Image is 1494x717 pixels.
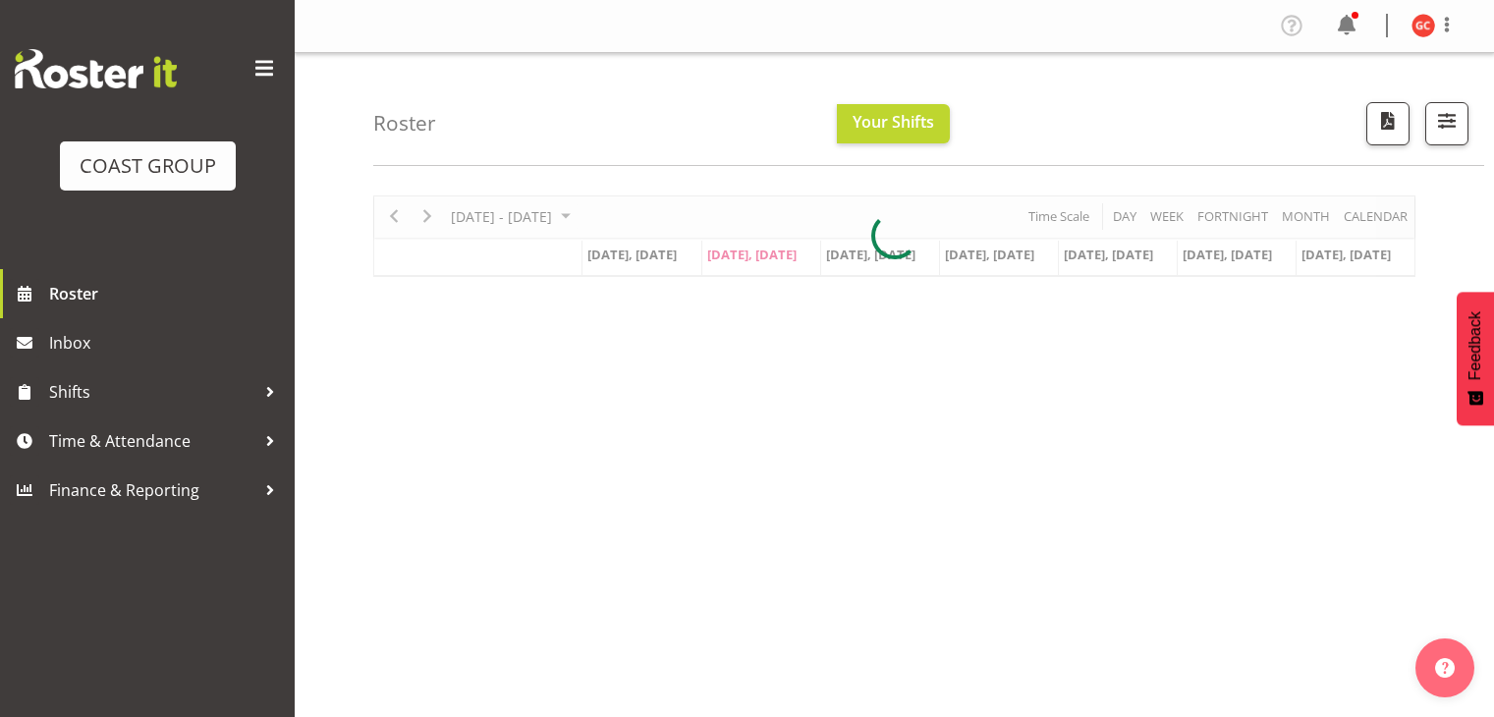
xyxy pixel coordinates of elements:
[853,111,934,133] span: Your Shifts
[373,112,436,135] h4: Roster
[1366,102,1410,145] button: Download a PDF of the roster according to the set date range.
[1457,292,1494,425] button: Feedback - Show survey
[49,328,285,358] span: Inbox
[837,104,950,143] button: Your Shifts
[49,426,255,456] span: Time & Attendance
[1435,658,1455,678] img: help-xxl-2.png
[1425,102,1468,145] button: Filter Shifts
[1411,14,1435,37] img: georgia-costain9019.jpg
[15,49,177,88] img: Rosterit website logo
[1466,311,1484,380] span: Feedback
[49,279,285,308] span: Roster
[80,151,216,181] div: COAST GROUP
[49,475,255,505] span: Finance & Reporting
[49,377,255,407] span: Shifts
